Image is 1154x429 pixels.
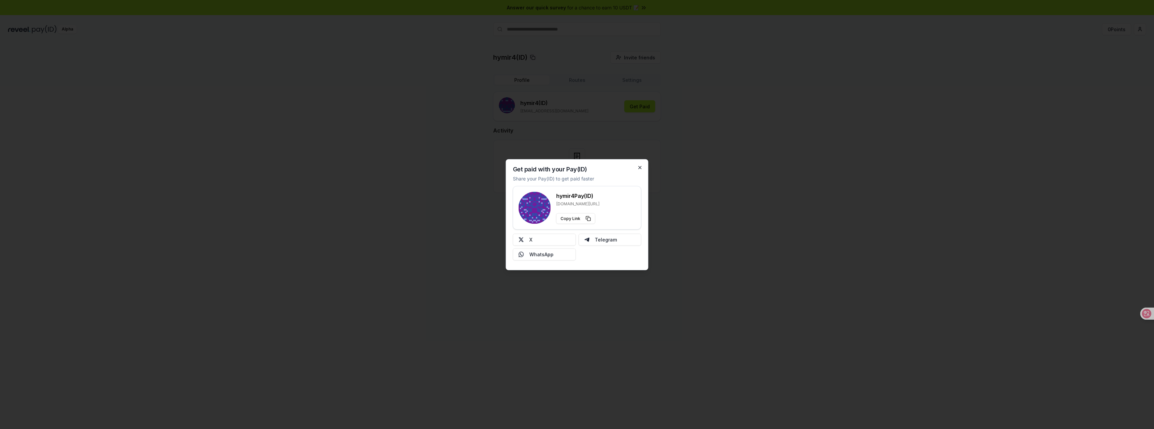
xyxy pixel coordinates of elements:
[584,237,589,242] img: Telegram
[556,192,599,200] h3: hymir4 Pay(ID)
[578,233,641,246] button: Telegram
[519,252,524,257] img: Whatsapp
[556,201,599,206] p: [DOMAIN_NAME][URL]
[513,233,576,246] button: X
[513,166,587,172] h2: Get paid with your Pay(ID)
[513,175,594,182] p: Share your Pay(ID) to get paid faster
[519,237,524,242] img: X
[556,213,595,224] button: Copy Link
[513,248,576,260] button: WhatsApp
